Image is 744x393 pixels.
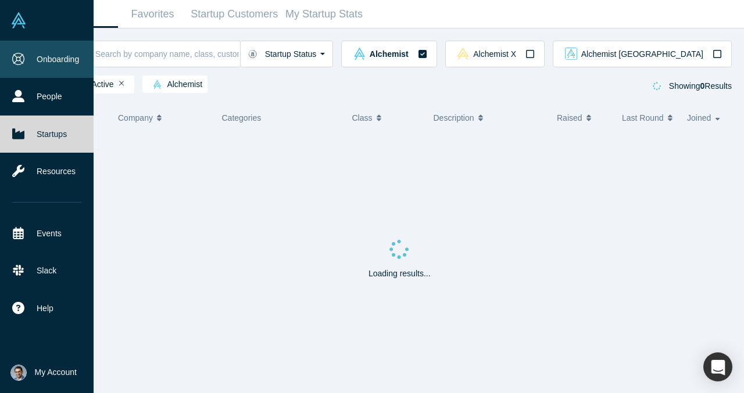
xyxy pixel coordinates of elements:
span: Categories [222,113,262,122]
button: Company [118,106,203,130]
button: alchemistx Vault LogoAlchemist X [445,41,545,67]
button: Remove Filter [119,80,124,88]
button: alchemist Vault LogoAlchemist [341,41,437,67]
img: alchemist Vault Logo [353,48,366,60]
a: Startup Customers [187,1,282,28]
input: Search by company name, class, customer, one-liner or category [94,40,240,67]
span: Alchemist [148,80,202,89]
span: Alchemist X [473,50,516,58]
img: alchemist Vault Logo [153,80,162,89]
span: Alchemist [370,50,409,58]
span: Class [352,106,373,130]
img: alchemistx Vault Logo [457,48,469,60]
span: Alchemist [GEOGRAPHIC_DATA] [581,50,703,58]
button: Description [434,106,545,130]
button: Joined [687,106,724,130]
img: VP Singh's Account [10,365,27,381]
span: Last Round [622,106,664,130]
a: My Startup Stats [282,1,367,28]
button: Startup Status [240,41,334,67]
img: Startup status [248,49,257,59]
p: Loading results... [369,268,431,280]
span: Help [37,302,53,315]
strong: 0 [700,81,705,91]
img: Alchemist Vault Logo [10,12,27,28]
button: Raised [557,106,610,130]
span: Showing Results [669,81,732,91]
img: alchemist_aj Vault Logo [565,48,577,60]
span: Company [118,106,153,130]
span: My Account [35,366,77,378]
span: Raised [557,106,582,130]
span: Active [73,80,114,89]
span: Joined [687,106,711,130]
span: Description [434,106,474,130]
a: Favorites [118,1,187,28]
button: My Account [10,365,77,381]
button: Last Round [622,106,675,130]
button: alchemist_aj Vault LogoAlchemist [GEOGRAPHIC_DATA] [553,41,732,67]
button: Class [352,106,416,130]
